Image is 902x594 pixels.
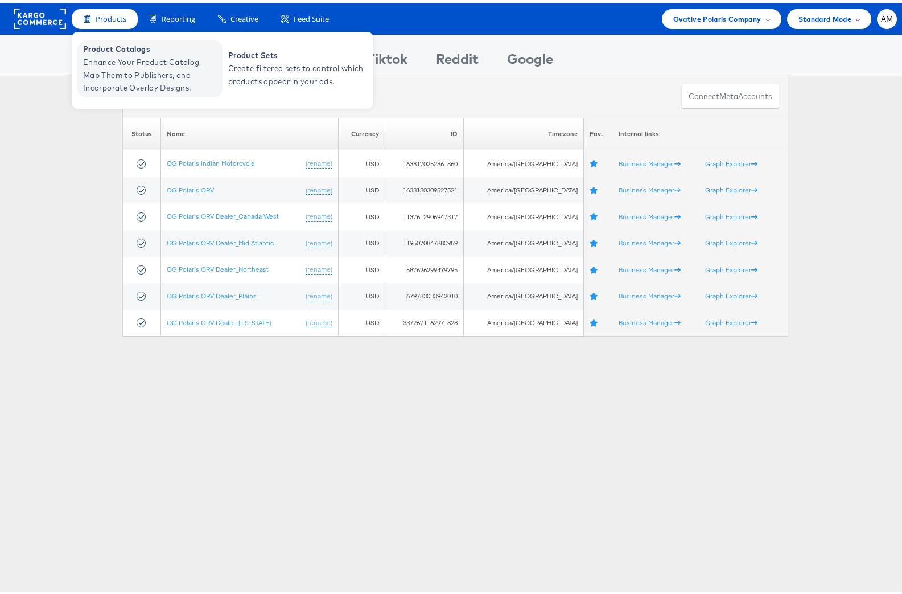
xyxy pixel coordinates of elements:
td: USD [338,227,385,254]
td: USD [338,307,385,334]
span: Product Sets [228,46,365,59]
div: Tiktok [366,46,407,72]
a: Graph Explorer [705,210,757,218]
a: OG Polaris ORV Dealer_Canada West [167,209,279,218]
a: Graph Explorer [705,263,757,271]
a: Business Manager [619,183,681,191]
a: OG Polaris ORV Dealer_[US_STATE] [167,316,271,324]
span: Feed Suite [294,11,329,22]
a: (rename) [306,156,332,166]
a: (rename) [306,236,332,245]
div: Reddit [436,46,479,72]
a: (rename) [306,316,332,325]
span: Creative [230,11,258,22]
span: Enhance Your Product Catalog, Map Them to Publishers, and Incorporate Overlay Designs. [83,53,220,92]
td: America/[GEOGRAPHIC_DATA] [463,148,584,174]
a: OG Polaris ORV [167,183,214,191]
a: Product Catalogs Enhance Your Product Catalog, Map Them to Publishers, and Incorporate Overlay De... [77,38,223,95]
td: USD [338,200,385,227]
td: USD [338,254,385,281]
a: OG Polaris ORV Dealer_Plains [167,289,257,297]
span: Create filtered sets to control which products appear in your ads. [228,59,365,85]
td: 1195070847880959 [385,227,463,254]
a: Graph Explorer [705,183,757,191]
span: Products [96,11,126,22]
a: OG Polaris ORV Dealer_Northeast [167,262,269,271]
th: Name [161,115,339,148]
td: 1638180309527521 [385,174,463,201]
th: Currency [338,115,385,148]
div: Google [507,46,553,72]
td: USD [338,148,385,174]
th: ID [385,115,463,148]
a: OG Polaris ORV Dealer_Mid Atlantic [167,236,274,244]
a: Business Manager [619,236,681,244]
td: America/[GEOGRAPHIC_DATA] [463,280,584,307]
span: AM [881,13,893,20]
td: USD [338,174,385,201]
span: meta [719,88,738,99]
td: USD [338,280,385,307]
a: Business Manager [619,210,681,218]
td: America/[GEOGRAPHIC_DATA] [463,200,584,227]
a: Graph Explorer [705,157,757,165]
span: Standard Mode [798,10,851,22]
td: 679783033942010 [385,280,463,307]
button: ConnectmetaAccounts [681,81,779,106]
td: 1638170252861860 [385,148,463,174]
a: Business Manager [619,289,681,297]
td: America/[GEOGRAPHIC_DATA] [463,307,584,334]
a: Product Sets Create filtered sets to control which products appear in your ads. [223,38,368,95]
a: Business Manager [619,316,681,324]
span: Ovative Polaris Company [673,10,761,22]
a: Graph Explorer [705,316,757,324]
td: America/[GEOGRAPHIC_DATA] [463,254,584,281]
a: (rename) [306,289,332,298]
td: America/[GEOGRAPHIC_DATA] [463,227,584,254]
a: (rename) [306,183,332,192]
a: (rename) [306,209,332,219]
span: Product Catalogs [83,40,220,53]
a: (rename) [306,262,332,272]
td: 1137612906947317 [385,200,463,227]
td: America/[GEOGRAPHIC_DATA] [463,174,584,201]
a: Business Manager [619,157,681,165]
a: Graph Explorer [705,289,757,297]
th: Status [123,115,161,148]
td: 3372671162971828 [385,307,463,334]
th: Timezone [463,115,584,148]
td: 587626299479795 [385,254,463,281]
a: Business Manager [619,263,681,271]
a: OG Polaris Indian Motorcycle [167,156,255,165]
span: Reporting [162,11,195,22]
a: Graph Explorer [705,236,757,244]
